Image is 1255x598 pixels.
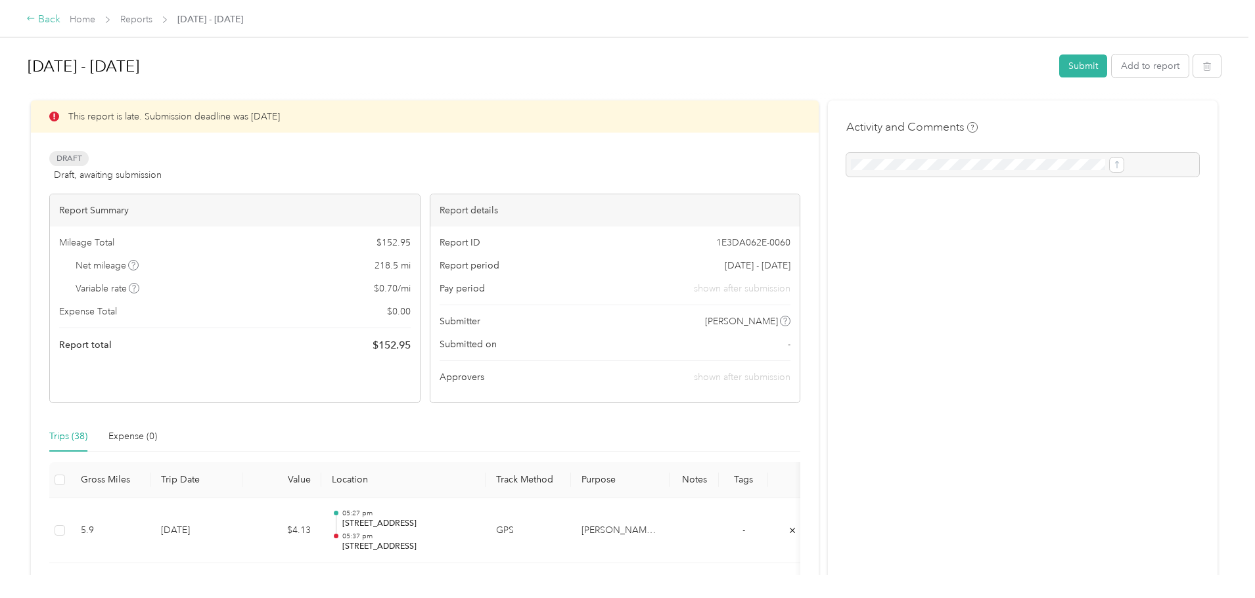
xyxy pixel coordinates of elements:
th: Gross Miles [70,462,150,498]
span: Draft [49,151,89,166]
th: Notes [670,462,719,498]
th: Track Method [486,462,571,498]
div: Report Summary [50,194,420,226]
span: 1E3DA062E-0060 [716,236,790,249]
td: $4.13 [242,498,321,564]
div: This report is late. Submission deadline was [DATE] [31,100,819,133]
div: Expense (0) [108,429,157,444]
div: Back [26,12,60,28]
a: Home [70,14,95,25]
th: Tags [719,462,768,498]
span: [DATE] - [DATE] [177,12,243,26]
span: Mileage Total [59,236,114,249]
span: [DATE] - [DATE] [725,259,790,272]
a: Reports [120,14,152,25]
iframe: Everlance-gr Chat Button Frame [1181,524,1255,598]
span: Expense Total [59,305,117,318]
th: Trip Date [150,462,242,498]
p: 05:27 pm [342,509,475,518]
span: Draft, awaiting submission [54,168,162,182]
span: - [742,524,745,536]
span: Report period [440,259,499,272]
span: Report ID [440,236,480,249]
p: [STREET_ADDRESS] [342,518,475,530]
span: Variable rate [76,282,140,295]
p: 12:34 pm [342,574,475,583]
button: Add to report [1112,54,1189,77]
button: Submit [1059,54,1107,77]
span: - [788,337,790,351]
td: GPS [486,498,571,564]
span: Approvers [440,370,484,384]
span: [PERSON_NAME] [705,314,778,328]
div: Report details [430,194,800,226]
div: Trips (38) [49,429,87,444]
th: Purpose [571,462,670,498]
h1: Aug 1 - 15, 2025 [28,51,1050,82]
span: shown after submission [694,282,790,295]
span: shown after submission [694,372,790,383]
span: $ 152.95 [373,337,411,353]
span: Net mileage [76,259,139,272]
span: 218.5 mi [375,259,411,272]
span: Submitted on [440,337,497,351]
p: [STREET_ADDRESS] [342,541,475,553]
span: Submitter [440,314,480,328]
td: [DATE] [150,498,242,564]
th: Location [321,462,486,498]
td: 5.9 [70,498,150,564]
span: $ 152.95 [377,236,411,249]
span: $ 0.70 / mi [374,282,411,295]
span: $ 0.00 [387,305,411,318]
span: Report total [59,338,112,352]
p: 05:37 pm [342,532,475,541]
th: Value [242,462,321,498]
h4: Activity and Comments [846,119,978,135]
td: Kamali'i Foster Family Agency [571,498,670,564]
span: Pay period [440,282,485,295]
